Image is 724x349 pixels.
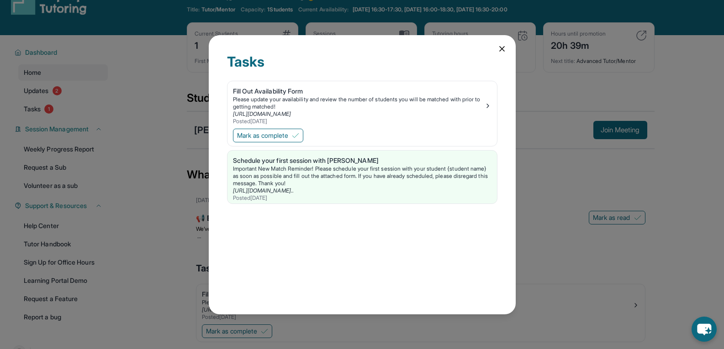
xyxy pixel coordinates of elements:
div: Please update your availability and review the number of students you will be matched with prior ... [233,96,484,110]
button: Mark as complete [233,129,303,142]
img: Mark as complete [292,132,299,139]
div: Posted [DATE] [233,194,491,202]
a: [URL][DOMAIN_NAME] [233,110,291,117]
a: [URL][DOMAIN_NAME].. [233,187,294,194]
div: Posted [DATE] [233,118,484,125]
div: Tasks [227,53,497,81]
div: Fill Out Availability Form [233,87,484,96]
span: Mark as complete [237,131,288,140]
a: Fill Out Availability FormPlease update your availability and review the number of students you w... [227,81,497,127]
div: Schedule your first session with [PERSON_NAME] [233,156,491,165]
div: Important New Match Reminder! Please schedule your first session with your student {student name}... [233,165,491,187]
button: chat-button [692,317,717,342]
a: Schedule your first session with [PERSON_NAME]Important New Match Reminder! Please schedule your ... [227,151,497,203]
